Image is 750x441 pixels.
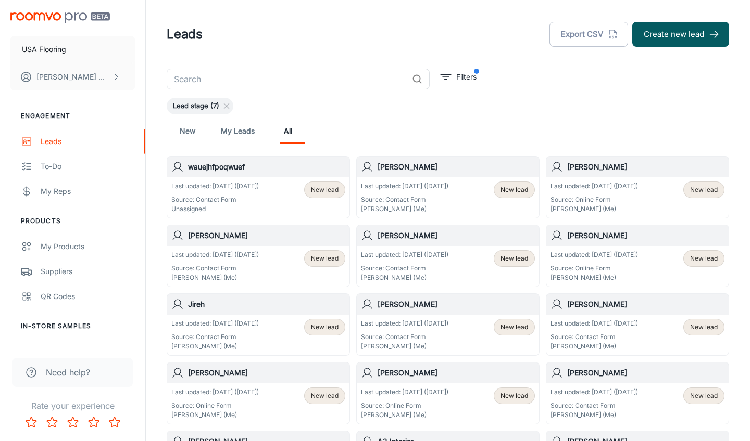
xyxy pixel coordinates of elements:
a: [PERSON_NAME]Last updated: [DATE] ([DATE])Source: Contact Form[PERSON_NAME] (Me)New lead [356,156,540,218]
p: Last updated: [DATE] ([DATE]) [171,387,259,397]
h6: [PERSON_NAME] [378,367,535,379]
p: Source: Contact Form [171,195,259,204]
span: New lead [501,185,528,194]
span: New lead [311,322,339,332]
p: Last updated: [DATE] ([DATE]) [551,181,638,191]
p: Last updated: [DATE] ([DATE]) [171,250,259,260]
span: Lead stage (7) [167,101,226,111]
div: My Reps [41,186,135,197]
button: Rate 1 star [21,412,42,433]
p: Source: Contact Form [171,264,259,273]
span: New lead [311,391,339,400]
p: Source: Contact Form [551,332,638,342]
p: Filters [456,71,477,83]
button: USA Flooring [10,36,135,63]
span: New lead [501,391,528,400]
button: filter [438,69,479,85]
h6: [PERSON_NAME] [567,230,724,241]
a: [PERSON_NAME]Last updated: [DATE] ([DATE])Source: Online Form[PERSON_NAME] (Me)New lead [167,362,350,424]
p: [PERSON_NAME] (Me) [361,273,448,282]
p: [PERSON_NAME] Worthington [36,71,110,83]
p: Source: Online Form [551,195,638,204]
p: Source: Contact Form [361,332,448,342]
h6: Jireh [188,299,345,310]
div: QR Codes [41,291,135,302]
p: [PERSON_NAME] (Me) [361,342,448,351]
p: Last updated: [DATE] ([DATE]) [551,387,638,397]
span: Need help? [46,366,90,379]
button: Rate 5 star [104,412,125,433]
button: Rate 2 star [42,412,63,433]
h6: [PERSON_NAME] [378,230,535,241]
p: Source: Online Form [171,401,259,410]
a: [PERSON_NAME]Last updated: [DATE] ([DATE])Source: Contact Form[PERSON_NAME] (Me)New lead [356,293,540,356]
span: New lead [311,254,339,263]
p: Last updated: [DATE] ([DATE]) [361,319,448,328]
a: My Leads [221,119,255,144]
span: New lead [311,185,339,194]
button: Create new lead [632,22,729,47]
div: To-do [41,161,135,172]
p: Last updated: [DATE] ([DATE]) [551,319,638,328]
h6: [PERSON_NAME] [378,299,535,310]
a: JirehLast updated: [DATE] ([DATE])Source: Contact Form[PERSON_NAME] (Me)New lead [167,293,350,356]
div: Suppliers [41,266,135,277]
p: Last updated: [DATE] ([DATE]) [171,319,259,328]
a: [PERSON_NAME]Last updated: [DATE] ([DATE])Source: Contact Form[PERSON_NAME] (Me)New lead [546,362,729,424]
button: Export CSV [549,22,628,47]
a: wauejhfpoqwuefLast updated: [DATE] ([DATE])Source: Contact FormUnassignedNew lead [167,156,350,218]
p: [PERSON_NAME] (Me) [361,204,448,214]
span: New lead [690,391,718,400]
div: Leads [41,136,135,147]
p: USA Flooring [22,44,66,55]
a: New [175,119,200,144]
p: [PERSON_NAME] (Me) [551,410,638,420]
span: New lead [501,322,528,332]
h1: Leads [167,25,203,44]
img: Roomvo PRO Beta [10,12,110,23]
button: Rate 4 star [83,412,104,433]
a: All [276,119,301,144]
h6: wauejhfpoqwuef [188,161,345,173]
p: [PERSON_NAME] (Me) [551,204,638,214]
h6: [PERSON_NAME] [378,161,535,173]
p: Source: Online Form [361,401,448,410]
p: Source: Contact Form [171,332,259,342]
button: [PERSON_NAME] Worthington [10,63,135,90]
span: New lead [501,254,528,263]
p: [PERSON_NAME] (Me) [551,342,638,351]
p: [PERSON_NAME] (Me) [171,342,259,351]
a: [PERSON_NAME]Last updated: [DATE] ([DATE])Source: Contact Form[PERSON_NAME] (Me)New lead [356,225,540,287]
a: [PERSON_NAME]Last updated: [DATE] ([DATE])Source: Contact Form[PERSON_NAME] (Me)New lead [167,225,350,287]
a: [PERSON_NAME]Last updated: [DATE] ([DATE])Source: Online Form[PERSON_NAME] (Me)New lead [546,225,729,287]
p: Source: Contact Form [551,401,638,410]
span: New lead [690,254,718,263]
p: Source: Contact Form [361,264,448,273]
p: Last updated: [DATE] ([DATE]) [361,181,448,191]
h6: [PERSON_NAME] [567,161,724,173]
div: Lead stage (7) [167,98,233,114]
h6: [PERSON_NAME] [188,230,345,241]
p: Source: Online Form [551,264,638,273]
span: New lead [690,322,718,332]
a: [PERSON_NAME]Last updated: [DATE] ([DATE])Source: Contact Form[PERSON_NAME] (Me)New lead [546,293,729,356]
p: Last updated: [DATE] ([DATE]) [361,250,448,260]
p: Unassigned [171,204,259,214]
h6: [PERSON_NAME] [567,367,724,379]
h6: [PERSON_NAME] [567,299,724,310]
div: My Products [41,241,135,252]
p: [PERSON_NAME] (Me) [171,273,259,282]
p: [PERSON_NAME] (Me) [551,273,638,282]
p: Rate your experience [8,399,137,412]
span: New lead [690,185,718,194]
p: Last updated: [DATE] ([DATE]) [361,387,448,397]
p: [PERSON_NAME] (Me) [361,410,448,420]
button: Rate 3 star [63,412,83,433]
p: Last updated: [DATE] ([DATE]) [551,250,638,260]
p: Last updated: [DATE] ([DATE]) [171,181,259,191]
p: Source: Contact Form [361,195,448,204]
h6: [PERSON_NAME] [188,367,345,379]
input: Search [167,69,408,89]
p: [PERSON_NAME] (Me) [171,410,259,420]
a: [PERSON_NAME]Last updated: [DATE] ([DATE])Source: Online Form[PERSON_NAME] (Me)New lead [546,156,729,218]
